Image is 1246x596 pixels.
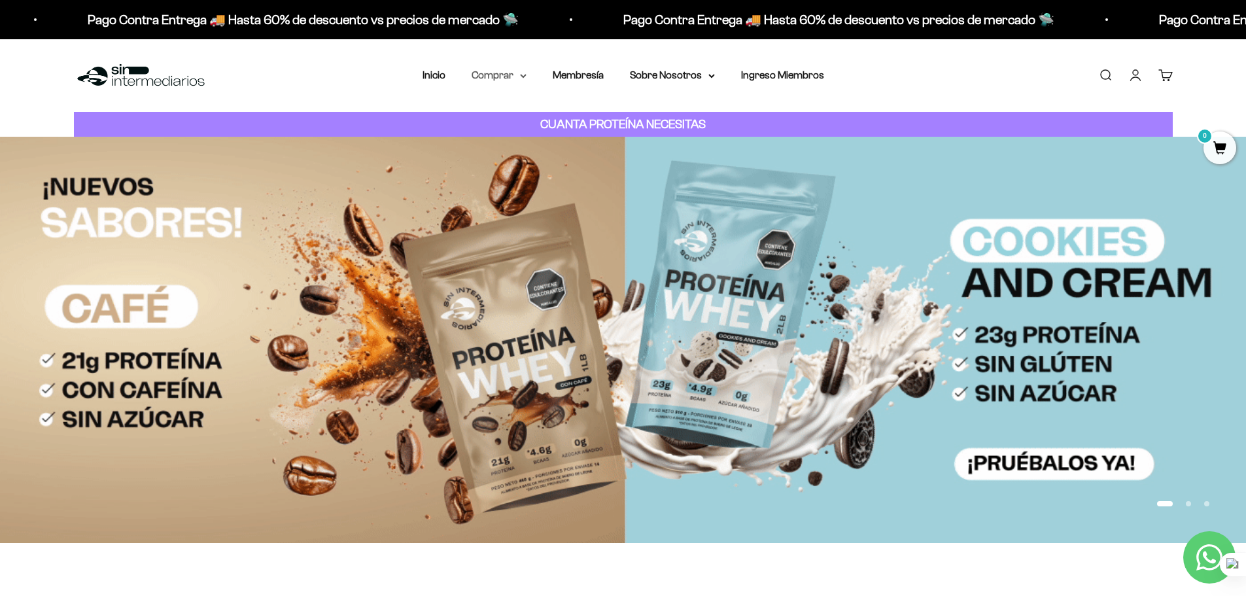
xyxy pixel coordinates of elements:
[85,9,516,30] p: Pago Contra Entrega 🚚 Hasta 60% de descuento vs precios de mercado 🛸
[630,67,715,84] summary: Sobre Nosotros
[1203,142,1236,156] a: 0
[540,117,706,131] strong: CUANTA PROTEÍNA NECESITAS
[423,69,445,80] a: Inicio
[1197,128,1213,144] mark: 0
[621,9,1052,30] p: Pago Contra Entrega 🚚 Hasta 60% de descuento vs precios de mercado 🛸
[553,69,604,80] a: Membresía
[472,67,527,84] summary: Comprar
[741,69,824,80] a: Ingreso Miembros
